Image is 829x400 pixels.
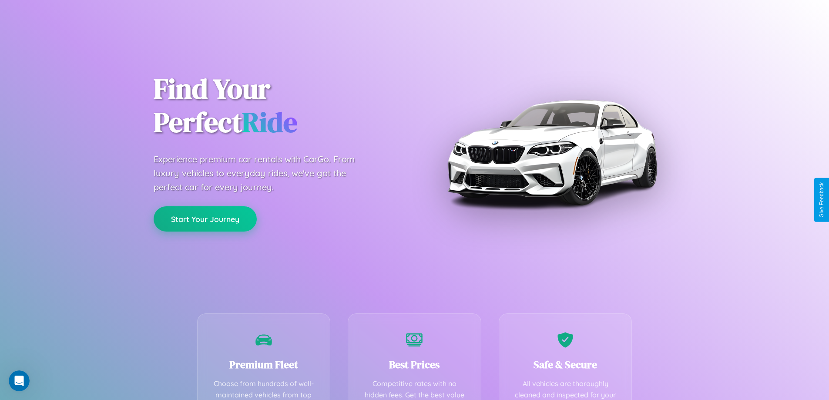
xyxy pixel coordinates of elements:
div: Give Feedback [819,182,825,218]
iframe: Intercom live chat [9,370,30,391]
span: Ride [242,103,297,141]
button: Start Your Journey [154,206,257,232]
h3: Best Prices [361,357,468,372]
h3: Premium Fleet [211,357,317,372]
h1: Find Your Perfect [154,72,402,139]
p: Experience premium car rentals with CarGo. From luxury vehicles to everyday rides, we've got the ... [154,152,371,194]
h3: Safe & Secure [512,357,619,372]
img: Premium BMW car rental vehicle [443,44,661,261]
